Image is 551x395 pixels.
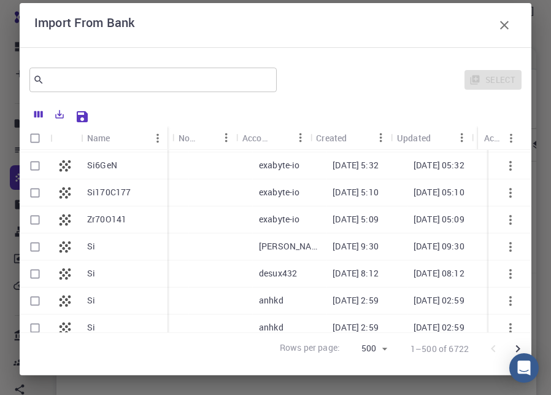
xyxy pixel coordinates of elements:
p: Si [87,294,95,307]
div: Created [316,126,347,150]
p: [PERSON_NAME] [259,240,320,252]
div: Non-periodic [172,126,236,150]
div: Actions [484,126,501,150]
div: Account [242,126,271,150]
span: Support [25,9,66,20]
p: Si [87,267,95,280]
p: [DATE] 09:30 [414,240,464,252]
div: Import From Bank [34,13,517,37]
div: Updated [397,126,431,150]
p: 1–500 of 6722 [410,343,469,355]
button: Columns [28,104,49,124]
div: Actions [478,126,521,150]
button: Save Explorer Settings [70,104,94,129]
div: Tags [141,126,172,150]
p: [DATE] 08:12 [414,267,464,280]
button: Export [49,104,70,124]
p: Si [87,321,95,334]
p: exabyte-io [259,213,300,225]
p: exabyte-io [259,159,300,171]
button: Sort [271,128,290,147]
p: Si6GeN [87,159,117,171]
button: Menu [452,128,472,147]
button: Menu [148,128,168,148]
div: Created [310,126,391,150]
div: Account [236,126,310,150]
p: desux432 [259,267,297,280]
p: [DATE] 02:59 [414,294,464,307]
p: [DATE] 05:32 [414,159,464,171]
p: [DATE] 05:09 [414,213,464,225]
button: Sort [431,128,450,147]
button: Go to next page [506,337,530,361]
p: Si [87,240,95,252]
p: [DATE] 2:59 [333,321,379,334]
p: [DATE] 2:59 [333,294,379,307]
p: [DATE] 5:32 [333,159,379,171]
button: Menu [371,128,391,147]
p: Si170C177 [87,186,131,198]
p: [DATE] 5:09 [333,213,379,225]
button: Menu [501,128,521,148]
button: Menu [290,128,310,147]
p: anhkd [259,321,283,334]
div: Open Intercom Messenger [509,353,539,383]
button: Sort [347,128,366,147]
p: [DATE] 05:10 [414,186,464,198]
button: Menu [217,128,236,147]
div: Updated [391,126,472,150]
div: 500 [345,340,391,358]
div: Icon [50,126,81,150]
p: anhkd [259,294,283,307]
p: exabyte-io [259,186,300,198]
button: Sort [110,128,130,148]
p: [DATE] 5:10 [333,186,379,198]
p: Zr70O141 [87,213,126,225]
div: Non-periodic [179,126,197,150]
p: Rows per page: [280,342,340,356]
p: [DATE] 8:12 [333,267,379,280]
p: [DATE] 02:59 [414,321,464,334]
button: Sort [197,128,217,147]
div: Name [81,126,168,150]
p: [DATE] 9:30 [333,240,379,252]
div: Name [87,126,110,150]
